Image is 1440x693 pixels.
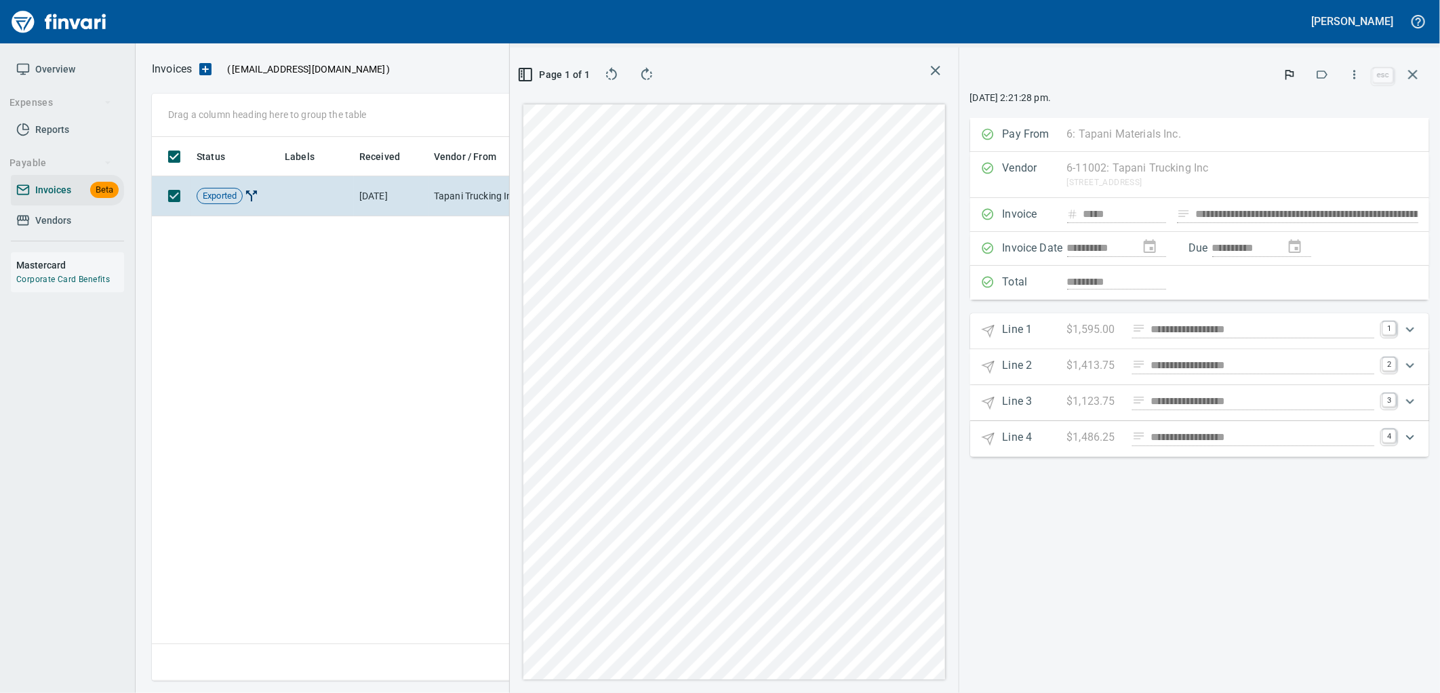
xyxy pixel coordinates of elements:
[231,62,386,76] span: [EMAIL_ADDRESS][DOMAIN_NAME]
[4,151,117,176] button: Payable
[35,61,75,78] span: Overview
[1275,60,1304,90] button: Flag
[1067,357,1121,374] p: $1,413.75
[9,155,112,172] span: Payable
[197,148,225,165] span: Status
[11,205,124,236] a: Vendors
[35,212,71,229] span: Vendors
[354,176,428,216] td: [DATE]
[1308,11,1397,32] button: [PERSON_NAME]
[16,275,110,284] a: Corporate Card Benefits
[359,148,418,165] span: Received
[970,313,1429,349] div: Expand
[1382,357,1396,371] a: 2
[192,61,219,77] button: Upload an Invoice
[970,385,1429,421] div: Expand
[35,121,69,138] span: Reports
[1382,393,1396,407] a: 3
[1067,321,1121,338] p: $1,595.00
[197,190,242,203] span: Exported
[1369,58,1429,91] span: Close invoice
[168,108,367,121] p: Drag a column heading here to group the table
[11,175,124,205] a: InvoicesBeta
[1340,60,1369,90] button: More
[434,148,496,165] span: Vendor / From
[1373,68,1393,83] a: esc
[16,258,124,273] h6: Mastercard
[35,182,71,199] span: Invoices
[4,90,117,115] button: Expenses
[434,148,514,165] span: Vendor / From
[1067,429,1121,446] p: $1,486.25
[970,349,1429,385] div: Expand
[1382,429,1396,443] a: 4
[8,5,110,38] img: Finvari
[1312,14,1393,28] h5: [PERSON_NAME]
[359,148,400,165] span: Received
[1003,393,1067,413] p: Line 3
[11,115,124,145] a: Reports
[90,182,119,198] span: Beta
[11,54,124,85] a: Overview
[219,62,391,76] p: ( )
[1307,60,1337,90] button: Labels
[243,190,260,201] span: Invoice Split
[970,421,1429,457] div: Expand
[1003,429,1067,449] p: Line 4
[152,61,192,77] nav: breadcrumb
[1382,321,1396,335] a: 1
[152,61,192,77] p: Invoices
[970,91,1429,104] p: [DATE] 2:21:28 pm.
[197,148,243,165] span: Status
[1067,393,1121,410] p: $1,123.75
[428,176,564,216] td: Tapani Trucking Inc (6-11002)
[521,62,589,87] button: Page 1 of 1
[285,148,332,165] span: Labels
[1003,321,1067,341] p: Line 1
[1003,357,1067,377] p: Line 2
[9,94,112,111] span: Expenses
[526,66,584,83] span: Page 1 of 1
[285,148,315,165] span: Labels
